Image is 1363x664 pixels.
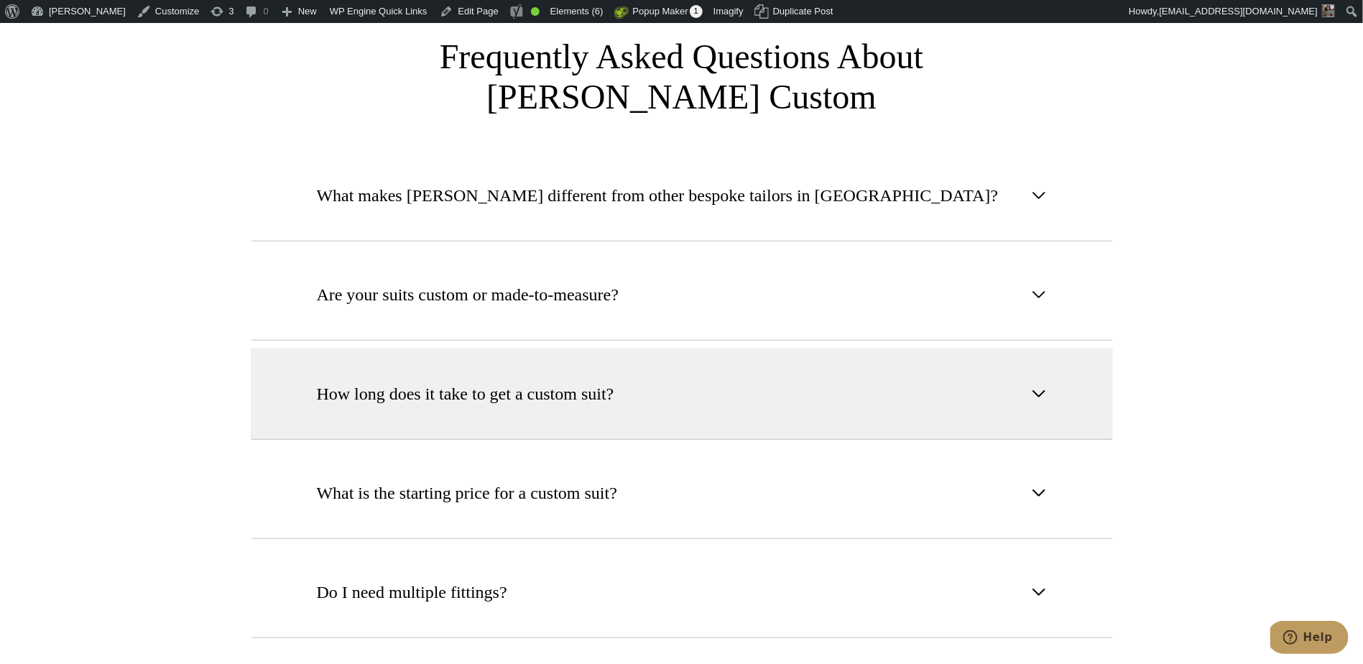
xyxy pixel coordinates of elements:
span: Do I need multiple fittings? [317,579,507,605]
button: Do I need multiple fittings? [251,546,1113,638]
span: What makes [PERSON_NAME] different from other bespoke tailors in [GEOGRAPHIC_DATA]? [317,183,999,208]
h3: Frequently Asked Questions About [PERSON_NAME] Custom [301,37,1063,117]
button: Are your suits custom or made-to-measure? [251,249,1113,341]
span: What is the starting price for a custom suit? [317,480,618,506]
button: How long does it take to get a custom suit? [251,348,1113,440]
div: Good [531,7,540,16]
span: Are your suits custom or made-to-measure? [317,282,619,308]
span: [EMAIL_ADDRESS][DOMAIN_NAME] [1160,6,1318,17]
button: What is the starting price for a custom suit? [251,447,1113,539]
span: 1 [690,5,703,18]
span: How long does it take to get a custom suit? [317,381,614,407]
button: What makes [PERSON_NAME] different from other bespoke tailors in [GEOGRAPHIC_DATA]? [251,149,1113,241]
iframe: Opens a widget where you can chat to one of our agents [1270,621,1349,657]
